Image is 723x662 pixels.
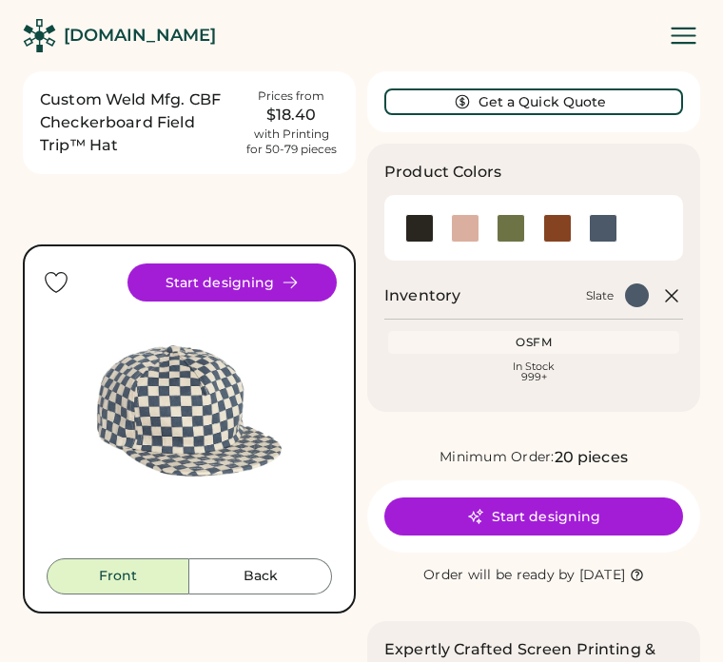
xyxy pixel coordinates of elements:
div: [DOMAIN_NAME] [64,24,216,48]
div: [DATE] [579,566,626,585]
img: CBF - Slate Front Image [42,263,337,558]
button: Start designing [384,497,683,535]
h1: Custom Weld Mfg. CBF Checkerboard Field Trip™ Hat [40,88,232,157]
div: Order will be ready by [423,566,576,585]
h3: Product Colors [384,161,501,184]
div: Minimum Order: [440,448,555,467]
iframe: Front Chat [633,576,714,658]
div: OSFM [392,335,675,350]
h2: Inventory [384,284,460,307]
button: Get a Quick Quote [384,88,683,115]
button: Back [189,558,332,594]
div: $18.40 [244,104,339,127]
button: Front [47,558,189,594]
div: Prices from [258,88,324,104]
div: 20 pieces [555,446,628,469]
div: Slate [586,288,614,303]
div: with Printing for 50-79 pieces [246,127,337,157]
img: Rendered Logo - Screens [23,19,56,52]
button: Start designing [127,263,337,302]
div: CBF Style Image [42,263,337,558]
div: In Stock 999+ [392,361,675,382]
